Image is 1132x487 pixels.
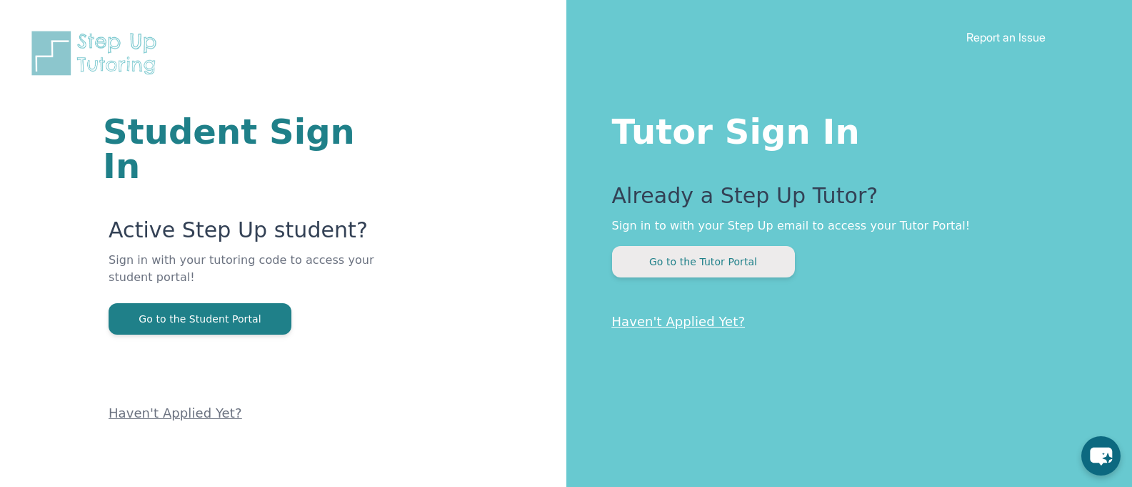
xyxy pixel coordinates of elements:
[612,314,746,329] a: Haven't Applied Yet?
[29,29,166,78] img: Step Up Tutoring horizontal logo
[109,405,242,420] a: Haven't Applied Yet?
[109,312,291,325] a: Go to the Student Portal
[1081,436,1121,476] button: chat-button
[612,255,795,268] a: Go to the Tutor Portal
[966,30,1046,44] a: Report an Issue
[103,114,395,183] h1: Student Sign In
[612,246,795,277] button: Go to the Tutor Portal
[612,217,1076,235] p: Sign in to with your Step Up email to access your Tutor Portal!
[109,217,395,252] p: Active Step Up student?
[109,303,291,335] button: Go to the Student Portal
[612,109,1076,149] h1: Tutor Sign In
[612,183,1076,217] p: Already a Step Up Tutor?
[109,252,395,303] p: Sign in with your tutoring code to access your student portal!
